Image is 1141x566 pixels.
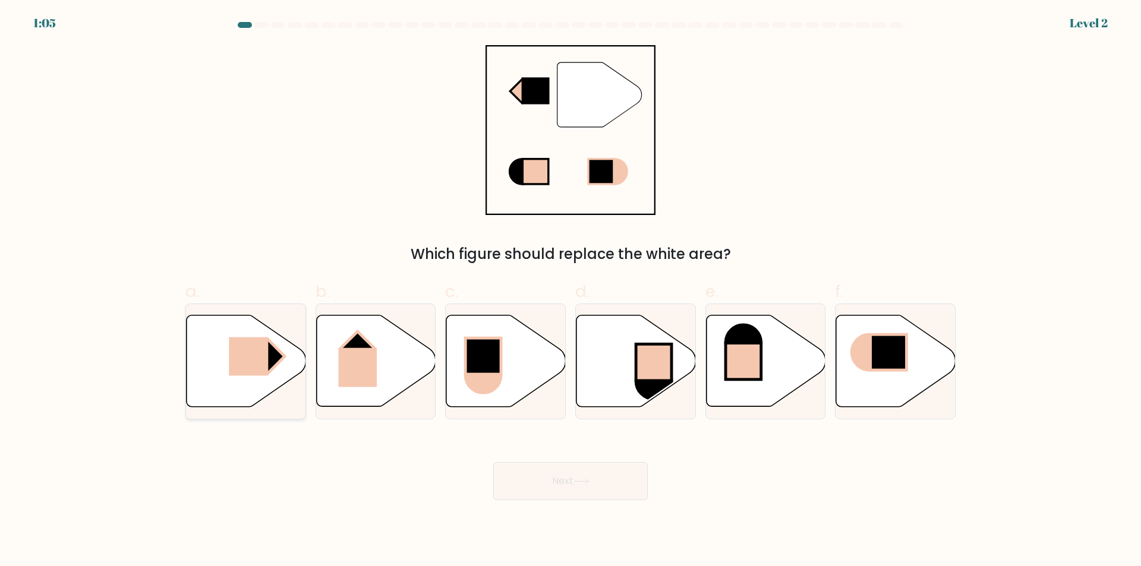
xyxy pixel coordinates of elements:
[575,280,590,303] span: d.
[557,62,642,127] g: "
[1070,14,1108,32] div: Level 2
[493,462,648,500] button: Next
[33,14,56,32] div: 1:05
[185,280,200,303] span: a.
[835,280,843,303] span: f.
[445,280,458,303] span: c.
[316,280,330,303] span: b.
[193,244,948,265] div: Which figure should replace the white area?
[705,280,718,303] span: e.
